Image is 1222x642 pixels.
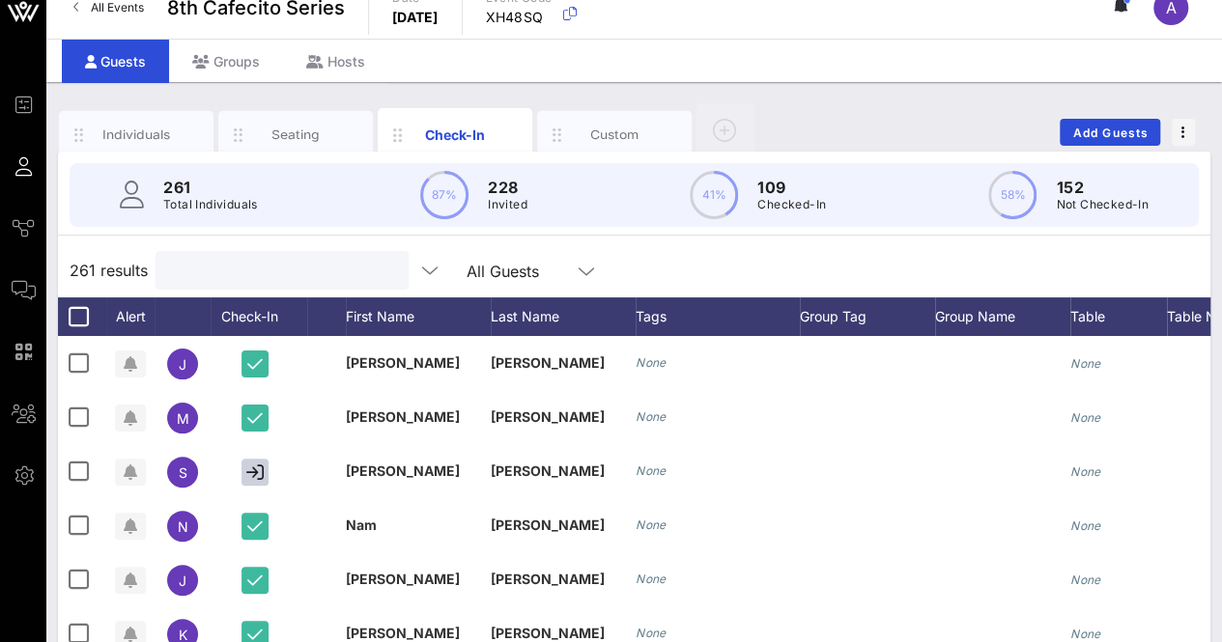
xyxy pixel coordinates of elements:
[757,195,826,214] p: Checked-In
[94,126,180,144] div: Individuals
[163,195,258,214] p: Total Individuals
[169,40,283,83] div: Groups
[488,195,527,214] p: Invited
[283,40,388,83] div: Hosts
[491,297,636,336] div: Last Name
[346,516,377,533] span: Nam
[1056,195,1149,214] p: Not Checked-In
[486,8,553,27] p: XH48SQ
[455,251,610,290] div: All Guests
[346,571,460,587] span: [PERSON_NAME]
[636,572,667,586] i: None
[935,297,1070,336] div: Group Name
[1060,119,1160,146] button: Add Guests
[491,571,605,587] span: [PERSON_NAME]
[491,354,605,371] span: [PERSON_NAME]
[491,625,605,641] span: [PERSON_NAME]
[1070,356,1101,371] i: None
[346,297,491,336] div: First Name
[346,408,460,425] span: [PERSON_NAME]
[1070,572,1101,587] i: None
[346,354,460,371] span: [PERSON_NAME]
[163,176,258,199] p: 261
[70,259,148,282] span: 261 results
[62,40,169,83] div: Guests
[467,263,539,280] div: All Guests
[1070,297,1167,336] div: Table
[412,125,498,145] div: Check-In
[1070,518,1101,533] i: None
[1070,464,1101,479] i: None
[253,126,339,144] div: Seating
[757,176,826,199] p: 109
[1056,176,1149,199] p: 152
[179,572,186,589] span: J
[1070,410,1101,425] i: None
[491,516,605,533] span: [PERSON_NAME]
[178,518,188,535] span: N
[636,297,800,336] div: Tags
[636,355,667,370] i: None
[211,297,307,336] div: Check-In
[1070,627,1101,641] i: None
[491,408,605,425] span: [PERSON_NAME]
[346,462,460,479] span: [PERSON_NAME]
[177,410,189,427] span: M
[636,409,667,424] i: None
[800,297,935,336] div: Group Tag
[1072,126,1149,140] span: Add Guests
[572,126,658,144] div: Custom
[636,517,667,532] i: None
[636,626,667,640] i: None
[346,625,460,641] span: [PERSON_NAME]
[179,356,186,373] span: J
[491,462,605,479] span: [PERSON_NAME]
[179,464,187,481] span: S
[392,8,439,27] p: [DATE]
[488,176,527,199] p: 228
[636,463,667,478] i: None
[106,297,155,336] div: Alert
